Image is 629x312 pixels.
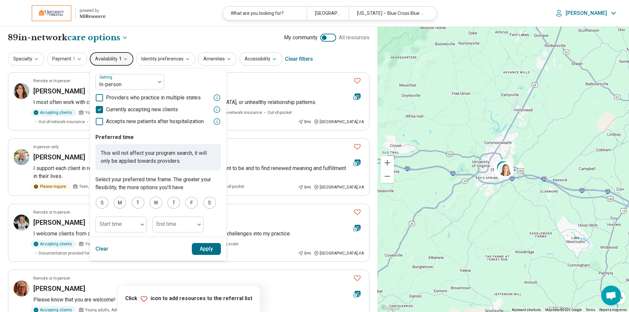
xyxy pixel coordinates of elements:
[31,240,76,248] div: Accepting clients
[298,119,311,125] div: 0 mi
[495,159,511,175] div: 2
[566,10,607,17] p: [PERSON_NAME]
[198,52,237,66] button: Amenities
[33,98,364,106] p: I most often work with clients experiencing anxiety, [MEDICAL_DATA], [MEDICAL_DATA], or unhealthy...
[314,119,364,125] div: [GEOGRAPHIC_DATA] , VA
[79,184,167,190] span: Teen, Young adults, Adults, Seniors (65 or older)
[73,55,75,62] span: 1
[314,250,364,256] div: [GEOGRAPHIC_DATA] , VA
[99,75,114,80] label: Setting
[33,284,85,293] h3: [PERSON_NAME]
[33,275,70,281] p: Remote or In-person
[106,106,178,114] span: Currently accepting new clients
[599,308,627,312] a: Report a map error
[11,5,106,21] a: University of Virginiapowered by
[95,176,221,191] p: Select your preferred time frame. The greater your flexibility, the more options you'll have.
[47,52,87,66] button: Payment1
[33,209,70,215] p: Remote or In-person
[119,55,122,62] span: 1
[39,250,114,256] span: Documentation provided for patient filling
[601,286,621,305] div: Open chat
[307,7,349,20] div: [GEOGRAPHIC_DATA], [GEOGRAPHIC_DATA]
[351,205,364,219] button: Favorite
[33,218,85,227] h3: [PERSON_NAME]
[31,109,76,116] div: Accepting clients
[125,295,252,303] p: Click icon to add resources to the referral list
[351,74,364,87] button: Favorite
[192,243,221,255] button: Apply
[114,197,126,209] div: M
[8,52,44,66] button: Specialty
[185,197,198,209] div: F
[95,243,109,255] button: Clear
[267,110,292,116] span: Out-of-pocket
[33,87,85,96] h3: [PERSON_NAME]
[223,7,307,20] div: What are you looking for?
[85,110,162,116] span: Young adults, Adults, Seniors (65 or older)
[8,32,128,43] h1: 89 in-network
[349,7,433,20] div: [US_STATE] – Blue Cross Blue Shield
[203,197,216,209] div: S
[284,34,318,42] span: My community
[339,34,369,42] span: All resources
[351,140,364,154] button: Favorite
[33,164,364,180] p: I support each client in recognizing and becoming the authentic person they are meant to be and t...
[67,32,128,43] button: Care options
[132,197,144,209] div: T
[298,250,311,256] div: 0 mi
[95,133,221,141] p: Preferred time
[381,156,394,169] button: Zoom in
[33,153,85,162] h3: [PERSON_NAME]
[106,118,204,125] span: Accepts new patients after hospitalization
[285,51,313,67] div: Clear filters
[99,221,122,227] label: Start time
[96,197,108,209] div: S
[95,144,221,170] p: This will not affect your program search, it will only be applied towards providers.
[298,184,311,190] div: 0 mi
[215,241,238,247] span: Sliding scale
[106,94,201,102] span: Providers who practice in multiple states
[39,119,85,125] span: Out-of-network insurance
[33,144,59,150] p: In-person only
[586,308,595,312] a: Terms (opens in new tab)
[239,52,282,66] button: Accessibility
[136,52,195,66] button: Identity preferences
[31,183,70,190] div: Please inquire
[351,271,364,285] button: Favorite
[80,8,106,14] div: powered by
[224,110,262,116] span: In-network insurance
[150,197,162,209] div: W
[32,5,71,21] img: University of Virginia
[33,230,364,238] p: I welcome clients from diverse backgrounds and cultures struggling with a range of challenges int...
[220,184,244,190] span: Out-of-pocket
[545,308,582,312] span: Map data ©2025 Google
[33,296,364,304] p: Please know that you are welcome!
[381,170,394,183] button: Zoom out
[314,184,364,190] div: [GEOGRAPHIC_DATA] , VA
[90,52,133,66] button: Availability1
[156,221,176,227] label: End time
[67,32,120,43] span: care options
[85,241,162,247] span: Young adults, Adults, Seniors (65 or older)
[167,197,180,209] div: T
[33,78,70,84] p: Remote or In-person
